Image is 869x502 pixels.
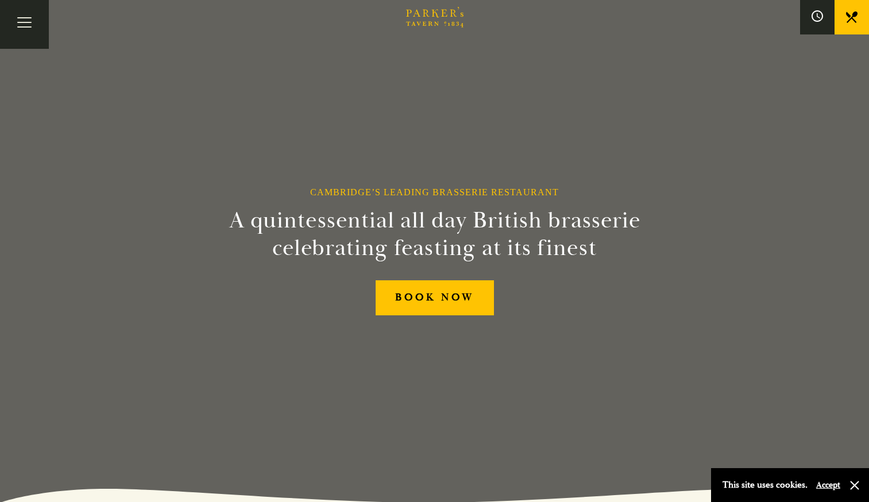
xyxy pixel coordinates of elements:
h2: A quintessential all day British brasserie celebrating feasting at its finest [173,207,697,262]
p: This site uses cookies. [723,477,808,493]
a: BOOK NOW [376,280,494,315]
button: Close and accept [849,480,860,491]
h1: Cambridge’s Leading Brasserie Restaurant [310,187,559,198]
button: Accept [816,480,840,491]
